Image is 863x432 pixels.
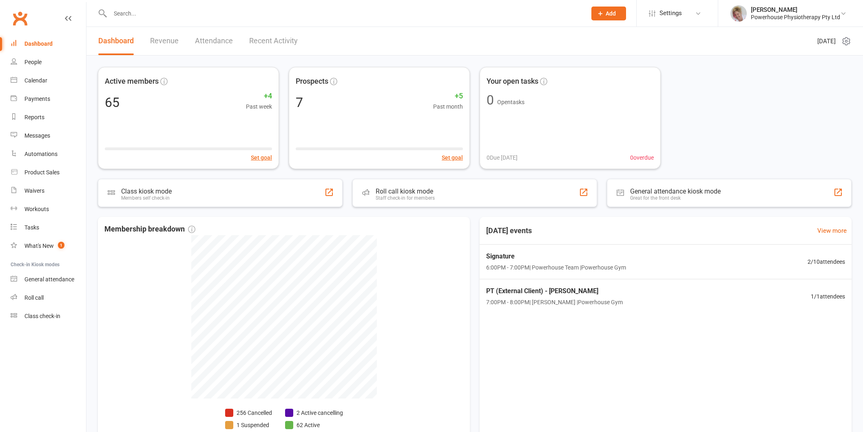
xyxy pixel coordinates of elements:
[11,35,86,53] a: Dashboard
[11,163,86,182] a: Product Sales
[24,96,50,102] div: Payments
[486,286,623,296] span: PT (External Client) - [PERSON_NAME]
[11,145,86,163] a: Automations
[811,292,845,301] span: 1 / 1 attendees
[24,40,53,47] div: Dashboard
[751,6,840,13] div: [PERSON_NAME]
[817,36,836,46] span: [DATE]
[225,408,272,417] li: 256 Cancelled
[11,71,86,90] a: Calendar
[296,96,303,109] div: 7
[246,90,272,102] span: +4
[251,153,272,162] button: Set goal
[817,226,847,236] a: View more
[108,8,581,19] input: Search...
[486,298,623,307] span: 7:00PM - 8:00PM | [PERSON_NAME] | Powerhouse Gym
[630,187,721,195] div: General attendance kiosk mode
[24,151,58,157] div: Automations
[487,153,518,162] span: 0 Due [DATE]
[24,132,50,139] div: Messages
[98,27,134,55] a: Dashboard
[11,218,86,237] a: Tasks
[24,224,39,231] div: Tasks
[296,76,328,87] span: Prospects
[11,53,86,71] a: People
[751,13,840,21] div: Powerhouse Physiotherapy Pty Ltd
[730,5,747,22] img: thumb_image1590539733.png
[150,27,179,55] a: Revenue
[808,257,845,266] span: 2 / 10 attendees
[376,187,435,195] div: Roll call kiosk mode
[487,76,538,87] span: Your open tasks
[24,276,74,283] div: General attendance
[11,108,86,127] a: Reports
[121,195,172,201] div: Members self check-in
[24,243,54,249] div: What's New
[11,237,86,255] a: What's New1
[285,408,343,417] li: 2 Active cancelling
[630,153,654,162] span: 0 overdue
[24,77,47,84] div: Calendar
[630,195,721,201] div: Great for the front desk
[104,223,195,235] span: Membership breakdown
[11,307,86,325] a: Class kiosk mode
[225,421,272,430] li: 1 Suspended
[480,223,538,238] h3: [DATE] events
[659,4,682,22] span: Settings
[249,27,298,55] a: Recent Activity
[58,242,64,249] span: 1
[24,59,42,65] div: People
[487,94,494,107] div: 0
[11,90,86,108] a: Payments
[591,7,626,20] button: Add
[24,206,49,212] div: Workouts
[24,114,44,120] div: Reports
[195,27,233,55] a: Attendance
[10,8,30,29] a: Clubworx
[433,90,463,102] span: +5
[486,251,626,262] span: Signature
[24,294,44,301] div: Roll call
[497,99,524,105] span: Open tasks
[11,289,86,307] a: Roll call
[246,102,272,111] span: Past week
[121,187,172,195] div: Class kiosk mode
[11,127,86,145] a: Messages
[11,200,86,218] a: Workouts
[24,169,60,176] div: Product Sales
[11,182,86,200] a: Waivers
[442,153,463,162] button: Set goal
[486,263,626,272] span: 6:00PM - 7:00PM | Powerhouse Team | Powerhouse Gym
[433,102,463,111] span: Past month
[24,313,60,319] div: Class check-in
[285,421,343,430] li: 62 Active
[105,96,119,109] div: 65
[105,76,159,87] span: Active members
[606,10,616,17] span: Add
[376,195,435,201] div: Staff check-in for members
[24,187,44,194] div: Waivers
[11,270,86,289] a: General attendance kiosk mode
